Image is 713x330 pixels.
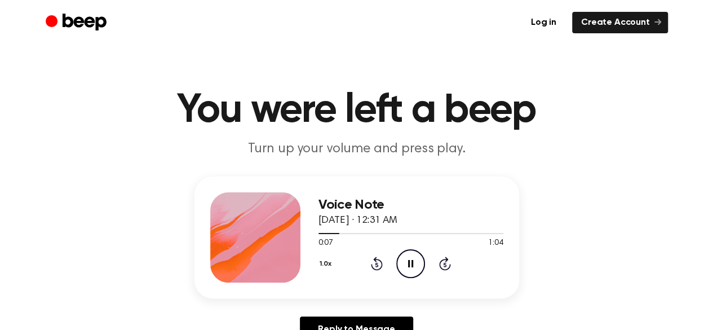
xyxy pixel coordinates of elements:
[140,140,573,159] p: Turn up your volume and press play.
[572,12,668,33] a: Create Account
[318,215,397,226] span: [DATE] · 12:31 AM
[488,237,503,249] span: 1:04
[318,237,333,249] span: 0:07
[318,254,336,274] button: 1.0x
[46,12,109,34] a: Beep
[68,90,645,131] h1: You were left a beep
[522,12,565,33] a: Log in
[318,197,503,213] h3: Voice Note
